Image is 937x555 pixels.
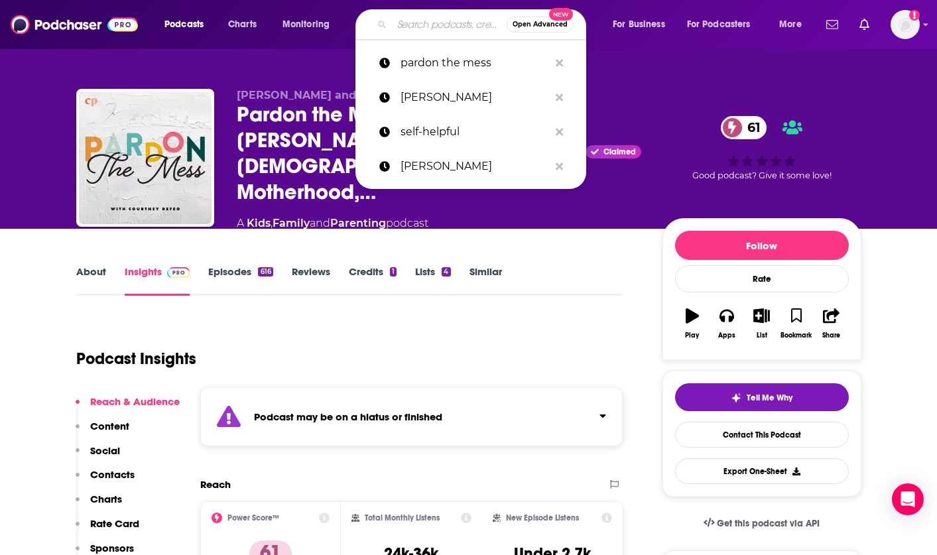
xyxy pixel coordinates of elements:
[355,80,586,115] a: [PERSON_NAME]
[310,217,330,229] span: and
[506,513,579,523] h2: New Episode Listens
[273,14,347,35] button: open menu
[675,300,710,347] button: Play
[237,89,584,101] span: [PERSON_NAME] and [DEMOGRAPHIC_DATA][PERSON_NAME]
[254,410,442,423] strong: Podcast may be on a hiatus or finished
[76,493,122,517] button: Charts
[692,170,832,180] span: Good podcast? Give it some love!
[734,116,767,139] span: 61
[687,15,751,34] span: For Podcasters
[854,13,875,36] a: Show notifications dropdown
[401,115,549,149] p: self-helpful
[747,393,792,403] span: Tell Me Why
[76,444,120,469] button: Social
[90,395,180,408] p: Reach & Audience
[247,217,271,229] a: Kids
[770,14,818,35] button: open menu
[821,13,843,36] a: Show notifications dropdown
[90,468,135,481] p: Contacts
[76,265,106,296] a: About
[79,92,212,224] img: Pardon the Mess with Courtney DeFeo - Christian Motherhood, Biblical Parenting, Raising Christian...
[675,458,849,484] button: Export One-Sheet
[76,517,139,542] button: Rate Card
[415,265,450,296] a: Lists4
[693,507,831,540] a: Get this podcast via API
[355,149,586,184] a: [PERSON_NAME]
[662,89,861,208] div: 61Good podcast? Give it some love!
[675,383,849,411] button: tell me why sparkleTell Me Why
[292,265,330,296] a: Reviews
[76,420,129,444] button: Content
[507,17,574,32] button: Open AdvancedNew
[717,518,820,529] span: Get this podcast via API
[167,267,190,278] img: Podchaser Pro
[90,542,134,554] p: Sponsors
[401,149,549,184] p: bryce crawford
[710,300,744,347] button: Apps
[675,231,849,260] button: Follow
[678,14,770,35] button: open menu
[401,80,549,115] p: rachel cruze
[675,265,849,292] div: Rate
[355,115,586,149] a: self-helpful
[90,493,122,505] p: Charts
[282,15,330,34] span: Monitoring
[781,332,812,339] div: Bookmark
[392,14,507,35] input: Search podcasts, credits, & more...
[469,265,502,296] a: Similar
[208,265,273,296] a: Episodes616
[11,12,138,37] img: Podchaser - Follow, Share and Rate Podcasts
[76,349,196,369] h1: Podcast Insights
[355,46,586,80] a: pardon the mess
[779,300,814,347] button: Bookmark
[685,332,699,339] div: Play
[237,216,428,231] div: A podcast
[349,265,397,296] a: Credits1
[219,14,265,35] a: Charts
[891,10,920,39] span: Logged in as shcarlos
[90,517,139,530] p: Rate Card
[164,15,204,34] span: Podcasts
[155,14,221,35] button: open menu
[779,15,802,34] span: More
[200,387,623,446] section: Click to expand status details
[731,393,741,403] img: tell me why sparkle
[549,8,573,21] span: New
[330,217,386,229] a: Parenting
[822,332,840,339] div: Share
[271,217,273,229] span: ,
[891,10,920,39] img: User Profile
[891,10,920,39] button: Show profile menu
[603,14,682,35] button: open menu
[909,10,920,21] svg: Add a profile image
[513,21,568,28] span: Open Advanced
[721,116,767,139] a: 61
[613,15,665,34] span: For Business
[125,265,190,296] a: InsightsPodchaser Pro
[258,267,273,277] div: 616
[744,300,779,347] button: List
[227,513,279,523] h2: Power Score™
[757,332,767,339] div: List
[814,300,848,347] button: Share
[718,332,735,339] div: Apps
[228,15,257,34] span: Charts
[76,468,135,493] button: Contacts
[390,267,397,277] div: 1
[200,478,231,491] h2: Reach
[90,420,129,432] p: Content
[76,395,180,420] button: Reach & Audience
[442,267,450,277] div: 4
[675,422,849,448] a: Contact This Podcast
[892,483,924,515] div: Open Intercom Messenger
[365,513,440,523] h2: Total Monthly Listens
[401,46,549,80] p: pardon the mess
[603,149,636,155] span: Claimed
[368,9,599,40] div: Search podcasts, credits, & more...
[273,217,310,229] a: Family
[90,444,120,457] p: Social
